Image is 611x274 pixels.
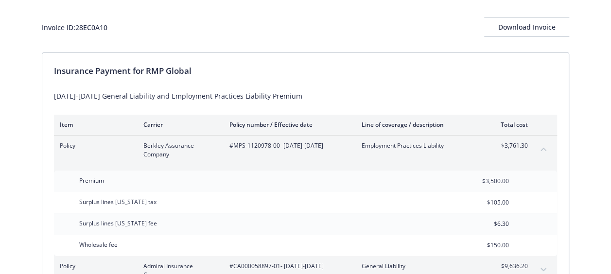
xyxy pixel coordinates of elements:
[484,17,569,37] button: Download Invoice
[491,120,528,129] div: Total cost
[362,141,476,150] span: Employment Practices Liability
[42,22,107,33] div: Invoice ID: 28EC0A10
[79,240,118,249] span: Wholesale fee
[143,141,214,159] span: Berkley Assurance Company
[79,219,157,227] span: Surplus lines [US_STATE] fee
[362,120,476,129] div: Line of coverage / description
[79,176,104,185] span: Premium
[54,91,557,101] div: [DATE]-[DATE] General Liability and Employment Practices Liability Premium
[54,65,557,77] div: Insurance Payment for RMP Global
[362,262,476,271] span: General Liability
[143,120,214,129] div: Carrier
[452,195,515,210] input: 0.00
[79,198,157,206] span: Surplus lines [US_STATE] tax
[536,141,551,157] button: collapse content
[60,120,128,129] div: Item
[229,120,346,129] div: Policy number / Effective date
[60,262,128,271] span: Policy
[491,262,528,271] span: $9,636.20
[452,217,515,231] input: 0.00
[452,174,515,188] input: 0.00
[229,262,346,271] span: #CA000058897-01 - [DATE]-[DATE]
[54,136,557,165] div: PolicyBerkley Assurance Company#MPS-1120978-00- [DATE]-[DATE]Employment Practices Liability$3,761...
[491,141,528,150] span: $3,761.30
[60,141,128,150] span: Policy
[229,141,346,150] span: #MPS-1120978-00 - [DATE]-[DATE]
[484,18,569,36] div: Download Invoice
[452,238,515,253] input: 0.00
